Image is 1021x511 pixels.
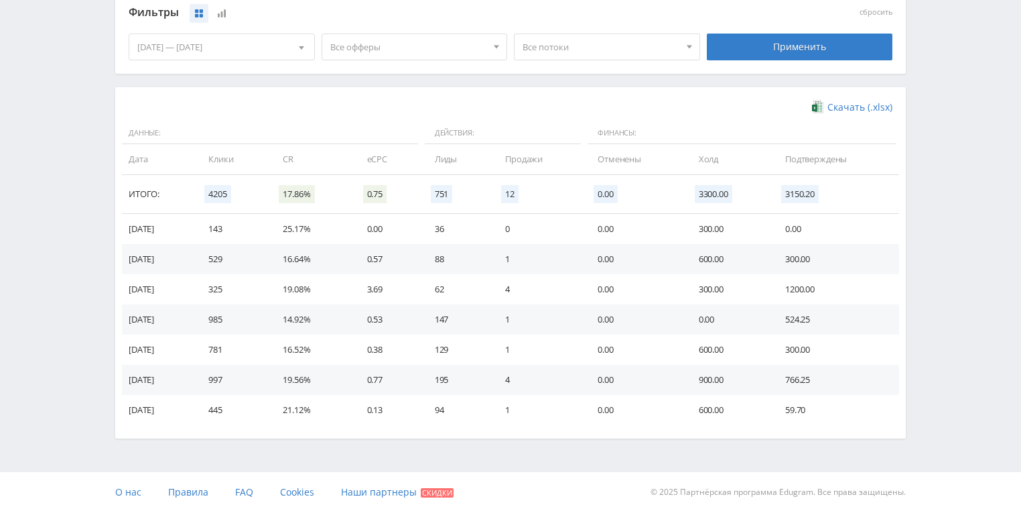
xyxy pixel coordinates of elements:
td: 1 [492,244,584,274]
td: 19.08% [269,274,353,304]
td: 4 [492,274,584,304]
td: [DATE] [122,365,195,395]
td: 0.57 [354,244,421,274]
td: 16.52% [269,335,353,365]
span: 751 [431,185,453,203]
td: 36 [421,214,492,244]
td: 0.00 [584,304,685,335]
td: Отменены [584,144,685,174]
td: 88 [421,244,492,274]
td: 147 [421,304,492,335]
td: 21.12% [269,395,353,425]
td: 14.92% [269,304,353,335]
td: Дата [122,144,195,174]
span: Все потоки [523,34,679,60]
td: 781 [195,335,269,365]
td: Холд [685,144,772,174]
span: 4205 [204,185,230,203]
td: 600.00 [685,335,772,365]
td: 325 [195,274,269,304]
td: [DATE] [122,244,195,274]
td: 1200.00 [772,274,899,304]
td: 143 [195,214,269,244]
span: 0.00 [594,185,617,203]
td: 600.00 [685,395,772,425]
td: 766.25 [772,365,899,395]
td: 0.77 [354,365,421,395]
td: Итого: [122,175,195,214]
td: 0 [492,214,584,244]
td: 600.00 [685,244,772,274]
td: 0.00 [772,214,899,244]
span: 3300.00 [695,185,732,203]
div: Фильтры [129,3,700,23]
td: 985 [195,304,269,335]
td: 0.00 [584,274,685,304]
td: 0.00 [584,365,685,395]
span: Скидки [421,488,454,498]
span: 12 [501,185,519,203]
img: xlsx [812,100,823,113]
td: 0.00 [584,335,685,365]
td: 997 [195,365,269,395]
span: Финансы: [588,122,896,145]
td: 900.00 [685,365,772,395]
td: [DATE] [122,395,195,425]
td: 0.38 [354,335,421,365]
td: 0.53 [354,304,421,335]
td: Лиды [421,144,492,174]
td: 445 [195,395,269,425]
td: CR [269,144,353,174]
td: 195 [421,365,492,395]
td: Подтверждены [772,144,899,174]
td: 94 [421,395,492,425]
td: 16.64% [269,244,353,274]
td: 524.25 [772,304,899,335]
span: 3150.20 [781,185,819,203]
td: 0.00 [584,214,685,244]
td: 1 [492,304,584,335]
td: 0.00 [584,244,685,274]
td: 300.00 [772,244,899,274]
td: 0.13 [354,395,421,425]
td: 300.00 [772,335,899,365]
td: 4 [492,365,584,395]
td: 129 [421,335,492,365]
span: Скачать (.xlsx) [827,102,892,113]
td: 59.70 [772,395,899,425]
div: [DATE] — [DATE] [129,34,314,60]
span: О нас [115,486,141,498]
td: 0.00 [584,395,685,425]
div: Применить [707,34,893,60]
td: 0.00 [685,304,772,335]
td: 0.00 [354,214,421,244]
td: [DATE] [122,335,195,365]
td: 300.00 [685,214,772,244]
a: Скачать (.xlsx) [812,101,892,114]
td: [DATE] [122,304,195,335]
td: 1 [492,335,584,365]
td: 3.69 [354,274,421,304]
td: [DATE] [122,214,195,244]
button: сбросить [860,8,892,17]
span: Cookies [280,486,314,498]
span: Все офферы [330,34,487,60]
td: 25.17% [269,214,353,244]
td: 1 [492,395,584,425]
span: Наши партнеры [341,486,417,498]
td: 300.00 [685,274,772,304]
span: Данные: [122,122,418,145]
td: 62 [421,274,492,304]
span: Действия: [425,122,581,145]
td: 19.56% [269,365,353,395]
td: eCPC [354,144,421,174]
td: [DATE] [122,274,195,304]
td: 529 [195,244,269,274]
span: Правила [168,486,208,498]
span: 0.75 [363,185,387,203]
span: FAQ [235,486,253,498]
td: Продажи [492,144,584,174]
td: Клики [195,144,269,174]
span: 17.86% [279,185,314,203]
